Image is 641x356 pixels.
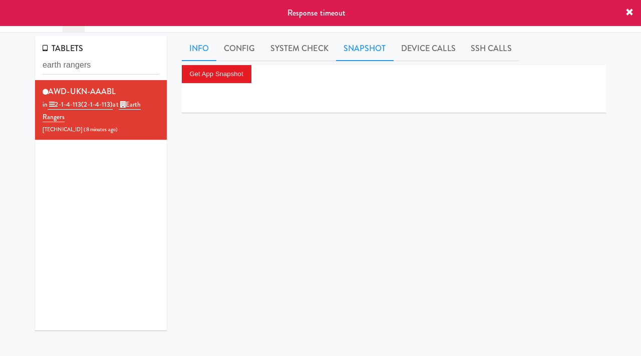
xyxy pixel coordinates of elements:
[463,36,519,61] a: SSH Calls
[43,126,118,133] span: [TECHNICAL_ID] ( )
[86,126,116,133] span: 8 minutes ago
[81,100,113,109] span: (2-1-4-113)
[48,100,113,110] a: 2-1-4-113(2-1-4-113)
[43,100,113,110] span: in
[43,100,141,122] span: at
[43,43,83,54] span: TABLETS
[263,36,336,61] a: System Check
[48,86,116,97] span: AWD-UKN-AAABL
[43,56,159,75] input: Search tablets
[182,36,216,61] a: Info
[182,65,251,83] button: Get App Snapshot
[216,36,263,61] a: Config
[287,7,346,19] span: Response timeout
[35,80,167,140] li: AWD-UKN-AAABLin 2-1-4-113(2-1-4-113)at Earth Rangers[TECHNICAL_ID] (8 minutes ago)
[336,36,394,61] a: Snapshot
[394,36,463,61] a: Device Calls
[43,100,141,122] a: Earth Rangers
